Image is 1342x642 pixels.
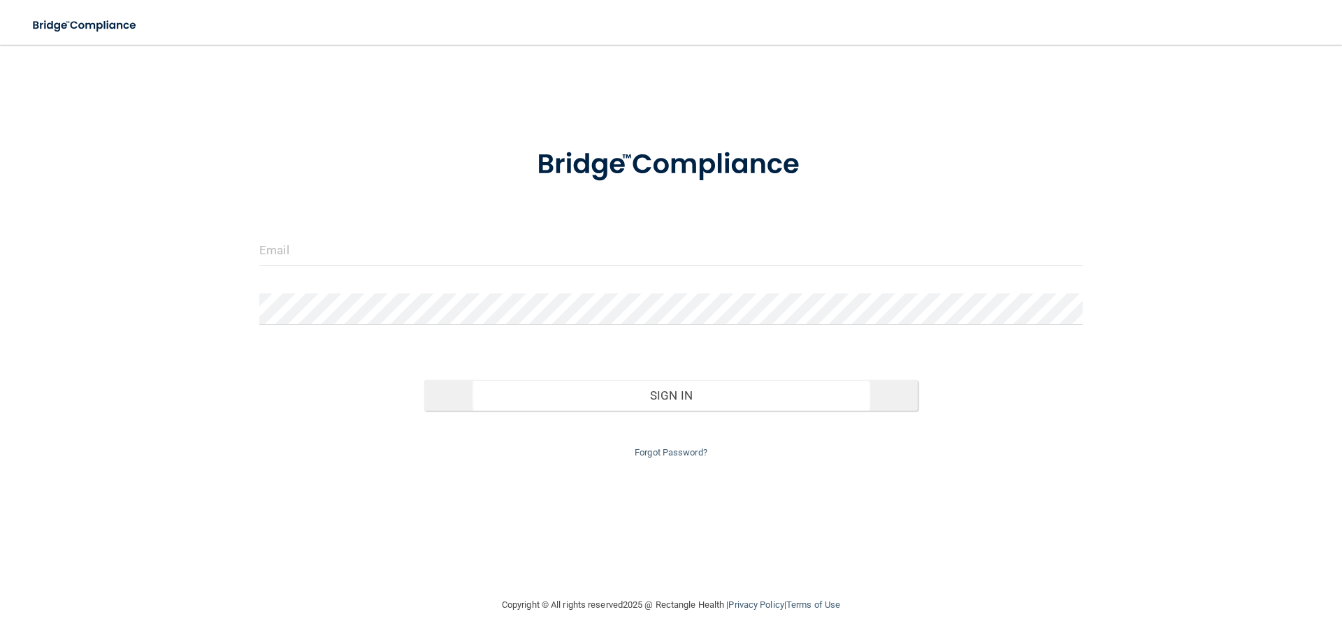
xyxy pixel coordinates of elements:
[21,11,150,40] img: bridge_compliance_login_screen.278c3ca4.svg
[728,599,784,610] a: Privacy Policy
[508,129,834,201] img: bridge_compliance_login_screen.278c3ca4.svg
[424,380,918,411] button: Sign In
[259,235,1083,266] input: Email
[635,447,707,458] a: Forgot Password?
[416,583,926,627] div: Copyright © All rights reserved 2025 @ Rectangle Health | |
[786,599,840,610] a: Terms of Use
